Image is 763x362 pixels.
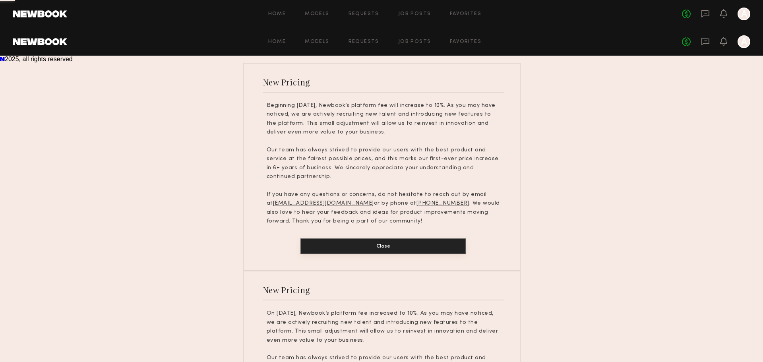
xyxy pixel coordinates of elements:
a: Job Posts [398,12,431,17]
a: Requests [349,12,379,17]
a: Favorites [450,12,481,17]
a: Home [268,12,286,17]
a: Models [305,12,329,17]
a: Home [268,39,286,45]
p: On [DATE], Newbook’s platform fee increased to 10%. As you may have noticed, we are actively recr... [267,309,500,345]
u: [PHONE_NUMBER] [416,201,469,206]
a: Models [305,39,329,45]
div: New Pricing [263,77,310,87]
a: A [738,8,750,20]
a: A [738,35,750,48]
p: Our team has always strived to provide our users with the best product and service at the fairest... [267,146,500,182]
a: Job Posts [398,39,431,45]
p: If you have any questions or concerns, do not hesitate to reach out by email at or by phone at . ... [267,190,500,226]
span: 2025, all rights reserved [5,56,73,62]
a: Requests [349,39,379,45]
u: [EMAIL_ADDRESS][DOMAIN_NAME] [273,201,374,206]
a: Favorites [450,39,481,45]
p: Beginning [DATE], Newbook’s platform fee will increase to 10%. As you may have noticed, we are ac... [267,101,500,137]
div: New Pricing [263,285,310,295]
button: Close [300,238,466,254]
